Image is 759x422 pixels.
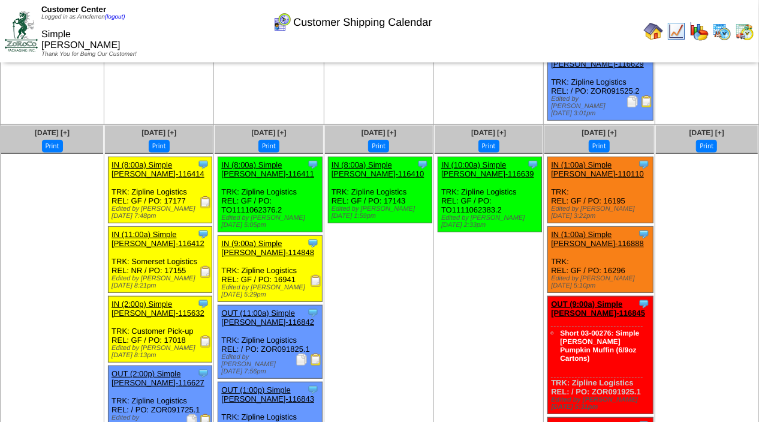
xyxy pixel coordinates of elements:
[548,47,653,121] div: TRK: Zipline Logistics REL: / PO: ZOR091525.2
[221,239,314,257] a: IN (9:00a) Simple [PERSON_NAME]-114848
[638,228,650,240] img: Tooltip
[200,266,212,278] img: Receiving Document
[41,29,121,50] span: Simple [PERSON_NAME]
[551,275,652,289] div: Edited by [PERSON_NAME] [DATE] 5:10pm
[109,157,212,223] div: TRK: Zipline Logistics REL: GF / PO: 17177
[667,22,686,41] img: line_graph.gif
[221,385,314,403] a: OUT (1:00p) Simple [PERSON_NAME]-116843
[332,205,432,220] div: Edited by [PERSON_NAME] [DATE] 1:59pm
[551,230,644,248] a: IN (1:00a) Simple [PERSON_NAME]-116888
[551,205,652,220] div: Edited by [PERSON_NAME] [DATE] 3:22pm
[112,345,212,359] div: Edited by [PERSON_NAME] [DATE] 8:13pm
[221,354,321,375] div: Edited by [PERSON_NAME] [DATE] 7:56pm
[548,227,653,293] div: TRK: REL: GF / PO: 16296
[362,128,396,137] a: [DATE] [+]
[696,140,717,152] button: Print
[42,140,63,152] button: Print
[551,300,645,318] a: OUT (9:00a) Simple [PERSON_NAME]-116845
[627,95,638,107] img: Packing Slip
[112,230,204,248] a: IN (11:00a) Simple [PERSON_NAME]-116412
[272,13,291,32] img: calendarcustomer.gif
[112,275,212,289] div: Edited by [PERSON_NAME] [DATE] 8:21pm
[310,275,322,287] img: Receiving Document
[735,22,754,41] img: calendarinout.gif
[307,237,319,249] img: Tooltip
[221,160,314,178] a: IN (8:00a) Simple [PERSON_NAME]-116411
[296,354,308,366] img: Packing Slip
[197,298,209,310] img: Tooltip
[109,297,212,363] div: TRK: Customer Pick-up REL: GF / PO: 17018
[252,128,287,137] a: [DATE] [+]
[638,298,650,310] img: Tooltip
[5,11,38,51] img: ZoRoCo_Logo(Green%26Foil)%20jpg.webp
[310,354,322,366] img: Bill of Lading
[105,14,125,20] a: (logout)
[712,22,731,41] img: calendarprod.gif
[112,205,212,220] div: Edited by [PERSON_NAME] [DATE] 7:48pm
[582,128,617,137] a: [DATE] [+]
[441,214,541,229] div: Edited by [PERSON_NAME] [DATE] 2:33pm
[644,22,663,41] img: home.gif
[689,22,709,41] img: graph.gif
[197,367,209,379] img: Tooltip
[438,157,542,232] div: TRK: Zipline Logistics REL: GF / PO: TO1111062383.2
[551,396,652,411] div: Edited by [PERSON_NAME] [DATE] 5:31pm
[41,51,137,58] span: Thank You for Being Our Customer!
[221,214,321,229] div: Edited by [PERSON_NAME] [DATE] 5:05pm
[560,329,639,363] a: Short 03-00276: Simple [PERSON_NAME] Pumpkin Muffin (6/9oz Cartons)
[307,384,319,396] img: Tooltip
[293,16,432,29] span: Customer Shipping Calendar
[641,95,653,107] img: Bill of Lading
[41,5,106,14] span: Customer Center
[417,158,429,170] img: Tooltip
[218,157,322,232] div: TRK: Zipline Logistics REL: GF / PO: TO1111062376.2
[141,128,176,137] a: [DATE] [+]
[218,236,322,302] div: TRK: Zipline Logistics REL: GF / PO: 16941
[197,158,209,170] img: Tooltip
[221,309,314,327] a: OUT (11:00a) Simple [PERSON_NAME]-116842
[332,160,424,178] a: IN (8:00a) Simple [PERSON_NAME]-116410
[112,160,204,178] a: IN (8:00a) Simple [PERSON_NAME]-116414
[218,306,322,379] div: TRK: Zipline Logistics REL: / PO: ZOR091825.1
[258,140,279,152] button: Print
[221,284,321,298] div: Edited by [PERSON_NAME] [DATE] 5:29pm
[548,157,653,223] div: TRK: REL: GF / PO: 16195
[328,157,432,223] div: TRK: Zipline Logistics REL: GF / PO: 17143
[689,128,724,137] a: [DATE] [+]
[471,128,506,137] a: [DATE] [+]
[551,95,652,117] div: Edited by [PERSON_NAME] [DATE] 3:01pm
[441,160,534,178] a: IN (10:00a) Simple [PERSON_NAME]-116639
[589,140,610,152] button: Print
[548,297,653,414] div: TRK: Zipline Logistics REL: / PO: ZOR091925.1
[35,128,70,137] a: [DATE] [+]
[368,140,389,152] button: Print
[109,227,212,293] div: TRK: Somerset Logistics REL: NR / PO: 17155
[149,140,170,152] button: Print
[41,14,125,20] span: Logged in as Amcferren
[527,158,539,170] img: Tooltip
[200,336,212,348] img: Receiving Document
[551,160,644,178] a: IN (1:00a) Simple [PERSON_NAME]-110110
[638,158,650,170] img: Tooltip
[197,228,209,240] img: Tooltip
[478,140,499,152] button: Print
[112,369,204,387] a: OUT (2:00p) Simple [PERSON_NAME]-116627
[307,307,319,319] img: Tooltip
[112,300,204,318] a: IN (2:00p) Simple [PERSON_NAME]-115632
[307,158,319,170] img: Tooltip
[200,196,212,208] img: Receiving Document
